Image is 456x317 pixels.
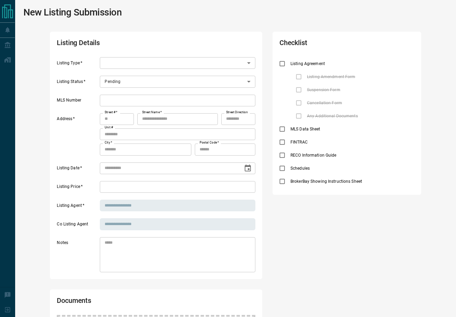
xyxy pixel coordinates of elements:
[57,240,98,272] label: Notes
[289,152,338,158] span: RECO Information Guide
[289,165,311,171] span: Schedules
[57,296,176,308] h2: Documents
[23,7,122,18] h1: New Listing Submission
[105,125,113,130] label: Unit #
[279,39,360,50] h2: Checklist
[241,161,255,175] button: Choose date
[57,97,98,106] label: MLS Number
[289,126,322,132] span: MLS Data Sheet
[57,165,98,174] label: Listing Date
[57,184,98,193] label: Listing Price
[57,79,98,88] label: Listing Status
[57,221,98,230] label: Co Listing Agent
[289,139,309,145] span: FINTRAC
[305,113,360,119] span: Any Additional Documents
[57,203,98,212] label: Listing Agent
[57,39,176,50] h2: Listing Details
[57,116,98,155] label: Address
[289,178,364,184] span: BrokerBay Showing Instructions Sheet
[289,61,327,67] span: Listing Agreement
[142,110,162,115] label: Street Name
[105,140,112,145] label: City
[305,100,344,106] span: Cancellation Form
[100,76,255,87] div: Pending
[105,110,117,115] label: Street #
[305,74,357,80] span: Listing Amendment Form
[226,110,248,115] label: Street Direction
[200,140,219,145] label: Postal Code
[57,60,98,69] label: Listing Type
[305,87,342,93] span: Suspension Form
